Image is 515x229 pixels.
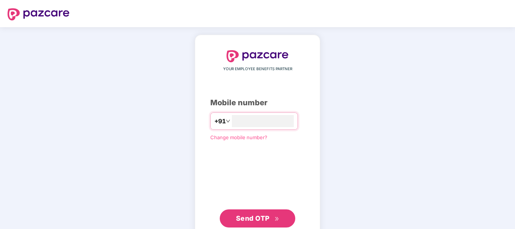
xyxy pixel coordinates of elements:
span: +91 [214,117,226,126]
span: Send OTP [236,214,270,222]
img: logo [8,8,69,20]
button: Send OTPdouble-right [220,209,295,227]
a: Change mobile number? [210,134,267,140]
span: down [226,119,230,123]
span: double-right [274,217,279,221]
div: Mobile number [210,97,305,109]
img: logo [227,50,288,62]
span: YOUR EMPLOYEE BENEFITS PARTNER [223,66,292,72]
